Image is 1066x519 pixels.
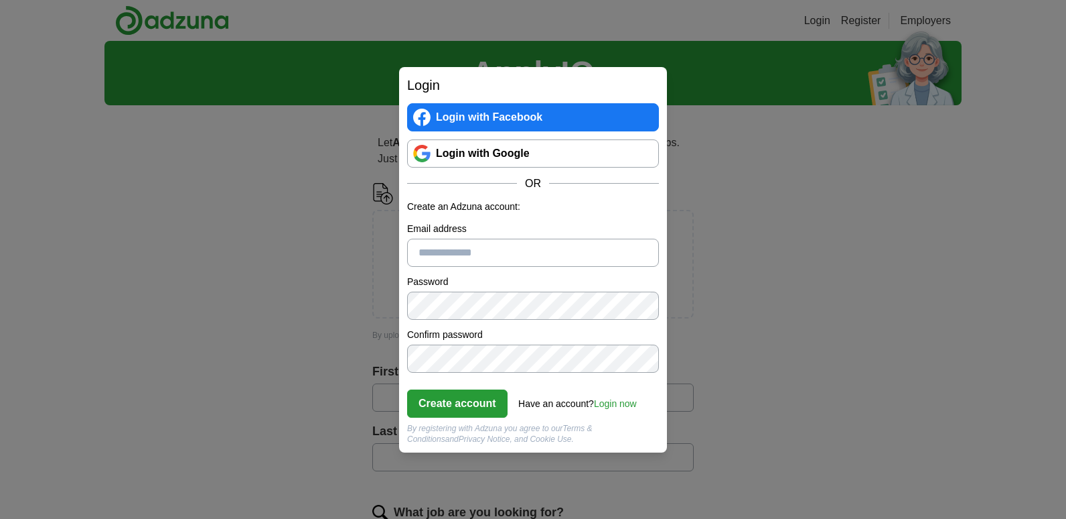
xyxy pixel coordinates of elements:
label: Email address [407,222,659,236]
div: Have an account? [518,389,637,411]
a: Login with Google [407,139,659,168]
a: Privacy Notice [459,435,510,444]
div: By registering with Adzuna you agree to our and , and Cookie Use. [407,423,659,445]
label: Password [407,275,659,289]
span: OR [517,176,549,192]
label: Confirm password [407,328,659,342]
a: Login with Facebook [407,103,659,131]
h2: Login [407,75,659,95]
a: Login now [594,398,637,409]
a: Terms & Conditions [407,424,593,444]
button: Create account [407,390,508,418]
p: Create an Adzuna account: [407,200,659,214]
